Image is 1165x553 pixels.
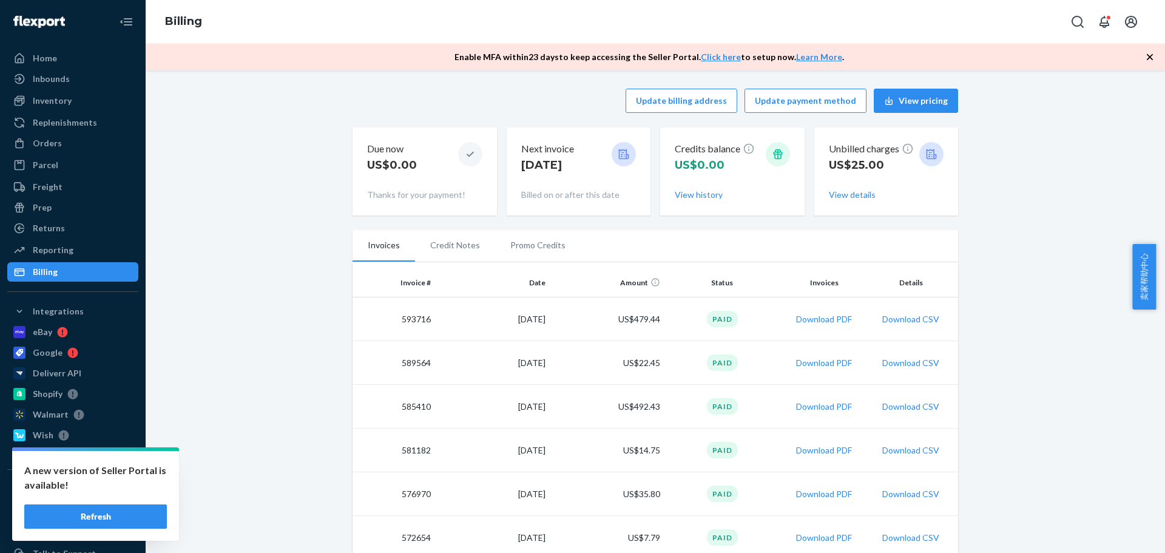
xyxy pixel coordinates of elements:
[7,262,138,282] a: Billing
[675,189,723,201] button: View history
[495,230,581,260] li: Promo Credits
[7,504,138,518] a: Add Fast Tag
[353,297,436,341] td: 593716
[33,367,81,379] div: Deliverr API
[1119,10,1143,34] button: Open account menu
[7,322,138,342] a: eBay
[7,450,138,464] a: Add Integration
[7,384,138,404] a: Shopify
[114,10,138,34] button: Close Navigation
[796,488,852,500] button: Download PDF
[454,51,844,63] p: Enable MFA within 23 days to keep accessing the Seller Portal. to setup now. .
[7,405,138,424] a: Walmart
[796,532,852,544] button: Download PDF
[7,113,138,132] a: Replenishments
[415,230,495,260] li: Credit Notes
[829,189,876,201] button: View details
[33,347,62,359] div: Google
[701,52,741,62] a: Click here
[13,16,65,28] img: Flexport logo
[7,240,138,260] a: Reporting
[33,305,84,317] div: Integrations
[869,268,958,297] th: Details
[33,73,70,85] div: Inbounds
[353,472,436,516] td: 576970
[7,49,138,68] a: Home
[24,463,167,492] p: A new version of Seller Portal is available!
[7,426,138,445] a: Wish
[7,177,138,197] a: Freight
[353,341,436,385] td: 589564
[33,159,58,171] div: Parcel
[436,472,550,516] td: [DATE]
[796,313,852,325] button: Download PDF
[155,4,212,39] ol: breadcrumbs
[796,444,852,456] button: Download PDF
[882,444,939,456] button: Download CSV
[7,91,138,110] a: Inventory
[707,355,738,371] div: Paid
[367,157,417,173] p: US$0.00
[796,357,852,369] button: Download PDF
[33,429,53,441] div: Wish
[33,244,73,256] div: Reporting
[707,486,738,502] div: Paid
[436,268,550,297] th: Date
[882,357,939,369] button: Download CSV
[882,532,939,544] button: Download CSV
[7,69,138,89] a: Inbounds
[521,157,574,173] p: [DATE]
[353,385,436,429] td: 585410
[707,442,738,458] div: Paid
[521,189,637,201] p: Billed on or after this date
[1132,244,1156,310] button: 卖家帮助中心
[874,89,958,113] button: View pricing
[7,219,138,238] a: Returns
[550,472,665,516] td: US$35.80
[436,341,550,385] td: [DATE]
[7,364,138,383] a: Deliverr API
[521,142,574,156] p: Next invoice
[7,480,138,499] button: Fast Tags
[675,142,755,156] p: Credits balance
[550,341,665,385] td: US$22.45
[550,385,665,429] td: US$492.43
[436,429,550,472] td: [DATE]
[829,142,914,156] p: Unbilled charges
[436,297,550,341] td: [DATE]
[626,89,737,113] button: Update billing address
[7,134,138,153] a: Orders
[796,401,852,413] button: Download PDF
[707,398,738,415] div: Paid
[796,52,842,62] a: Learn More
[7,302,138,321] button: Integrations
[7,198,138,217] a: Prep
[829,157,914,173] p: US$25.00
[780,268,869,297] th: Invoices
[1065,10,1090,34] button: Open Search Box
[436,385,550,429] td: [DATE]
[165,15,202,28] a: Billing
[24,504,167,529] button: Refresh
[550,429,665,472] td: US$14.75
[33,137,62,149] div: Orders
[33,95,72,107] div: Inventory
[33,202,52,214] div: Prep
[33,266,58,278] div: Billing
[550,268,665,297] th: Amount
[675,158,724,172] span: US$0.00
[1092,10,1116,34] button: Open notifications
[353,230,415,262] li: Invoices
[7,155,138,175] a: Parcel
[33,326,52,338] div: eBay
[550,297,665,341] td: US$479.44
[665,268,780,297] th: Status
[882,313,939,325] button: Download CSV
[367,142,417,156] p: Due now
[7,343,138,362] a: Google
[33,409,69,421] div: Walmart
[707,311,738,327] div: Paid
[882,488,939,500] button: Download CSV
[353,429,436,472] td: 581182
